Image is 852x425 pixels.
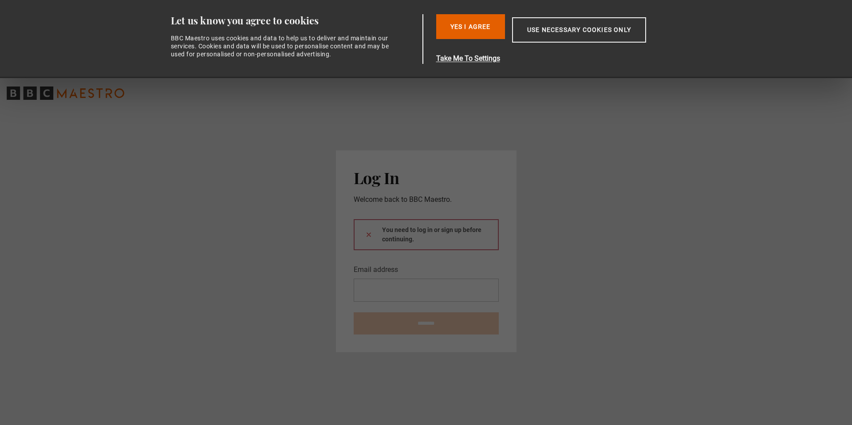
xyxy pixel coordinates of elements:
p: Welcome back to BBC Maestro. [354,194,499,205]
svg: BBC Maestro [7,87,124,100]
button: Yes I Agree [436,14,505,39]
button: Use necessary cookies only [512,17,646,43]
div: You need to log in or sign up before continuing. [354,219,499,250]
h2: Log In [354,168,499,187]
label: Email address [354,264,398,275]
div: BBC Maestro uses cookies and data to help us to deliver and maintain our services. Cookies and da... [171,34,394,59]
button: Take Me To Settings [436,53,688,64]
div: Let us know you agree to cookies [171,14,419,27]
